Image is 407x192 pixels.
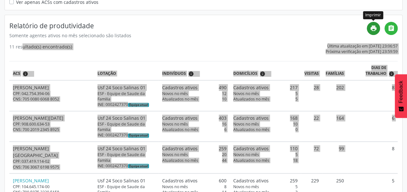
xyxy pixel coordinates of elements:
span: Indivíduos [162,71,186,76]
div: Usf 24 Soco Salinas 01 [97,145,155,152]
span: Cadastros ativos [162,145,198,152]
div: CNS: 700 2019 2345 8925 [13,127,91,132]
div: 20 [162,152,227,157]
div: 10 [162,96,227,102]
div: 600 [162,177,227,184]
div: 18 [233,158,298,163]
h4: Relatório de produtividade [9,22,367,30]
span: Novos no mês [162,91,188,96]
div: 5 [233,152,298,157]
div: Usf 24 Soco Salinas 01 [97,84,155,91]
span: Novos no mês [162,184,188,189]
div: CPF: 037.419.114-02 [13,159,91,164]
span: Domicílios [233,71,257,76]
div: 16 [162,121,227,127]
span: Cadastros ativos [233,115,269,121]
td: 99 [322,142,347,173]
span: Cadastros ativos [162,115,198,121]
div: 5 [233,96,298,102]
i: print [370,25,377,32]
td: 8 [347,80,398,111]
div: 490 [162,84,227,91]
a: [PERSON_NAME][DATE] [13,115,63,121]
span: Novos no mês [233,121,259,127]
i: ACSs que estiveram vinculados a uma UBS neste período, mesmo sem produtividade. [23,71,28,77]
a: [PERSON_NAME][GEOGRAPHIC_DATA] [13,145,58,158]
div: 259 [233,177,298,184]
div: CPF: 908.600.634-53 [13,121,91,127]
div: 168 [233,115,298,121]
i: <div class="text-left"> <div> <strong>Cadastros ativos:</strong> Cadastros que estão vinculados a... [188,71,194,77]
span: Novos no mês [233,184,259,189]
a:  [384,22,398,35]
span: Esta é a equipe atual deste Agente [128,164,149,168]
a: [PERSON_NAME] [13,84,49,91]
a: print [367,22,380,35]
div: Imprimir [363,11,383,19]
div: Próxima verificação em [DATE] 23:59:59 [326,49,398,54]
a: [PERSON_NAME] [13,178,49,184]
td: 72 [301,142,322,173]
i:  [388,25,395,32]
div: 0 [233,127,298,132]
div: CNS: 705 0080 6068 8052 [13,96,91,102]
th: Famílias [322,61,347,80]
div: ESF - Equipe de Saude da Familia [97,152,155,163]
div: 10 [233,121,298,127]
div: 110 [233,145,298,152]
div: INE: 0002427370 [97,132,155,138]
div: 259 [162,145,227,152]
span: Atualizados no mês [233,158,269,163]
span: Cadastros ativos [233,145,269,152]
div: CPF: 104.645.174-00 [13,184,91,189]
span: Novos no mês [162,121,188,127]
span: Atualizados no mês [162,158,198,163]
span: Esta é a equipe atual deste Agente [128,133,149,138]
td: 202 [322,80,347,111]
span: Atualizados no mês [162,127,198,132]
td: 28 [301,80,322,111]
span: Esta é a equipe atual deste Agente [128,103,149,107]
i: <div class="text-left"> <div> <strong>Cadastros ativos:</strong> Cadastros que estão vinculados a... [260,71,265,77]
span: Cadastros ativos [162,177,198,184]
td: 8 [347,142,398,173]
span: Atualizados no mês [162,96,198,102]
td: 22 [301,111,322,142]
span: Novos no mês [162,152,188,157]
span: Cadastros ativos [233,177,269,184]
th: Visitas [301,61,322,80]
div: 5 [233,184,298,189]
i: Dias em que o(a) ACS fez pelo menos uma visita, ou ficha de cadastro individual ou cadastro domic... [389,71,394,77]
div: ESF - Equipe de Saude da Familia [97,91,155,102]
div: CNS: 706 3067 6198 9575 [13,164,91,170]
span: Atualizados no mês [233,127,269,132]
th: Lotação [94,61,159,80]
div: Usf 24 Soco Salinas 01 [97,115,155,121]
div: INE: 0002427370 [97,102,155,107]
span: Dias de trabalho [351,65,386,77]
div: 5 [233,91,298,96]
div: 217 [233,84,298,91]
div: Somente agentes ativos no mês selecionado são listados [9,32,367,39]
div: 11 resultado(s) encontrado(s) [9,43,72,54]
td: 6 [347,111,398,142]
div: 403 [162,115,227,121]
div: INE: 0002427370 [97,163,155,169]
div: 6 [162,127,227,132]
div: Última atualização em [DATE] 23:06:57 [326,43,398,49]
div: CPF: 042.754.394-06 [13,91,91,96]
div: 8 [162,184,227,189]
span: Cadastros ativos [233,84,269,91]
div: 44 [162,158,227,163]
div: 12 [162,91,227,96]
span: Cadastros ativos [162,84,198,91]
div: Usf 24 Soco Salinas 01 [97,177,155,184]
span: ACS [13,71,20,76]
td: 164 [322,111,347,142]
div: ESF - Equipe de Saude da Familia [97,121,155,132]
button: Feedback - Mostrar pesquisa [395,74,407,118]
span: Feedback [398,81,404,103]
span: Atualizados no mês [233,96,269,102]
span: Novos no mês [233,152,259,157]
span: Novos no mês [233,91,259,96]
